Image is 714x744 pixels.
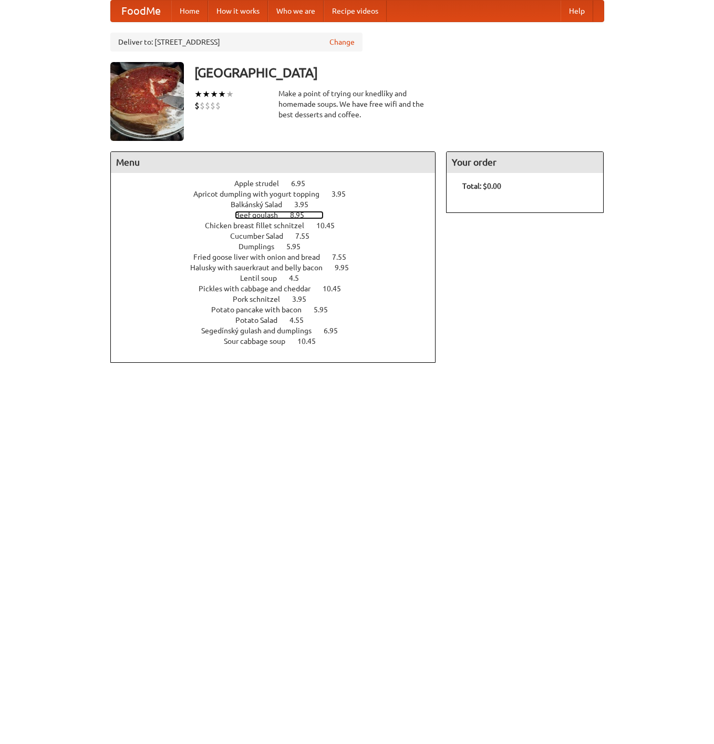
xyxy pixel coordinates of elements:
a: Lentil soup 4.5 [240,274,318,282]
li: ★ [226,88,234,100]
a: Segedínský gulash and dumplings 6.95 [201,327,357,335]
div: Make a point of trying our knedlíky and homemade soups. We have free wifi and the best desserts a... [278,88,436,120]
span: 7.55 [332,253,357,261]
span: 10.45 [316,221,345,230]
li: $ [194,100,200,111]
a: Home [171,1,208,22]
li: $ [205,100,210,111]
span: Sour cabbage soup [224,337,296,345]
span: Lentil soup [240,274,287,282]
span: 5.95 [286,242,311,251]
li: $ [210,100,215,111]
span: Potato pancake with bacon [211,305,312,314]
span: 6.95 [291,179,316,188]
a: Potato pancake with bacon 5.95 [211,305,347,314]
span: Fried goose liver with onion and bread [193,253,330,261]
a: Potato Salad 4.55 [235,316,323,324]
div: Deliver to: [STREET_ADDRESS] [110,33,363,52]
span: 10.45 [323,284,351,293]
a: Apricot dumpling with yogurt topping 3.95 [193,190,365,198]
span: Beef goulash [235,211,288,219]
span: 8.95 [290,211,315,219]
li: ★ [202,88,210,100]
a: Beef goulash 8.95 [235,211,324,219]
a: Dumplings 5.95 [239,242,320,251]
a: Pork schnitzel 3.95 [233,295,326,303]
a: Balkánský Salad 3.95 [231,200,328,209]
li: $ [215,100,221,111]
span: 5.95 [314,305,338,314]
span: Apple strudel [234,179,289,188]
b: Total: $0.00 [462,182,501,190]
a: Halusky with sauerkraut and belly bacon 9.95 [190,263,368,272]
a: Sour cabbage soup 10.45 [224,337,335,345]
span: Cucumber Salad [230,232,294,240]
li: ★ [218,88,226,100]
li: ★ [194,88,202,100]
a: Cucumber Salad 7.55 [230,232,329,240]
span: 4.55 [289,316,314,324]
span: 3.95 [292,295,317,303]
span: 7.55 [295,232,320,240]
li: $ [200,100,205,111]
span: Apricot dumpling with yogurt topping [193,190,330,198]
a: FoodMe [111,1,171,22]
a: Recipe videos [324,1,387,22]
a: Chicken breast fillet schnitzel 10.45 [205,221,354,230]
img: angular.jpg [110,62,184,141]
a: How it works [208,1,268,22]
a: Pickles with cabbage and cheddar 10.45 [199,284,360,293]
span: Pork schnitzel [233,295,291,303]
a: Who we are [268,1,324,22]
span: 10.45 [297,337,326,345]
a: Help [561,1,593,22]
span: Balkánský Salad [231,200,293,209]
h3: [GEOGRAPHIC_DATA] [194,62,604,83]
li: ★ [210,88,218,100]
a: Fried goose liver with onion and bread 7.55 [193,253,366,261]
span: Pickles with cabbage and cheddar [199,284,321,293]
span: Segedínský gulash and dumplings [201,327,322,335]
span: 3.95 [332,190,356,198]
h4: Menu [111,152,436,173]
span: Chicken breast fillet schnitzel [205,221,315,230]
span: Potato Salad [235,316,288,324]
span: 9.95 [335,263,359,272]
span: 6.95 [324,327,348,335]
h4: Your order [447,152,603,173]
a: Change [329,37,355,47]
span: Halusky with sauerkraut and belly bacon [190,263,333,272]
span: Dumplings [239,242,285,251]
span: 4.5 [289,274,309,282]
a: Apple strudel 6.95 [234,179,325,188]
span: 3.95 [294,200,319,209]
